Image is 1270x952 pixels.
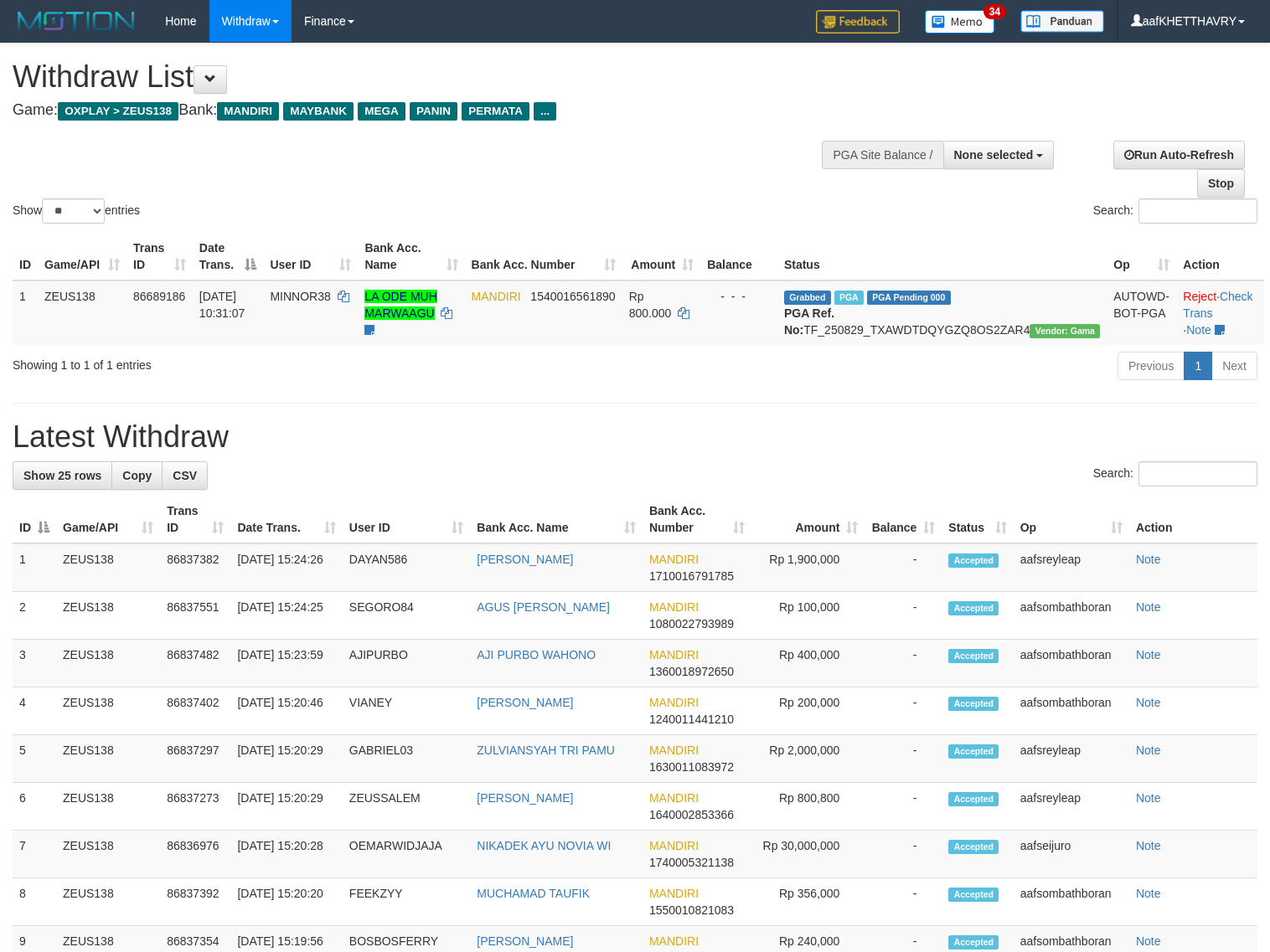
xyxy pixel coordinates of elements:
a: Note [1136,744,1161,757]
label: Search: [1093,198,1257,224]
td: [DATE] 15:23:59 [230,640,342,687]
th: Status: activate to sort column ascending [942,496,1013,543]
a: LA ODE MUH MARWAAGU [364,290,436,320]
a: Note [1136,696,1161,709]
th: Trans ID: activate to sort column ascending [126,233,193,280]
td: DAYAN586 [343,543,470,592]
td: aafsombathboran [1014,592,1129,640]
th: Game/API: activate to sort column ascending [38,233,126,280]
a: ZULVIANSYAH TRI PAMU [477,744,615,757]
th: Amount: activate to sort column ascending [622,233,700,280]
td: ZEUS138 [56,831,160,878]
span: Copy 1080022793989 to clipboard [649,617,734,630]
td: 1 [13,280,38,345]
td: ZEUS138 [56,878,160,926]
a: [PERSON_NAME] [477,791,573,805]
h1: Withdraw List [13,60,830,94]
a: Stop [1197,169,1245,198]
img: panduan.png [1020,10,1104,33]
span: 34 [983,4,1006,19]
span: Accepted [948,649,999,663]
td: 6 [13,783,56,831]
span: Accepted [948,697,999,711]
td: Rp 1,900,000 [751,543,865,592]
a: Note [1136,934,1161,948]
a: Show 25 rows [13,461,112,490]
div: PGA Site Balance / [822,141,942,169]
td: - [865,687,942,735]
a: [PERSON_NAME] [477,934,573,948]
td: OEMARWIDJAJA [343,831,470,878]
h1: Latest Withdraw [13,420,1257,454]
td: aafsombathboran [1014,640,1129,687]
a: Check Trans [1183,290,1252,320]
span: MAYBANK [283,102,354,121]
th: Bank Acc. Number: activate to sort column ascending [465,233,622,280]
input: Search: [1138,198,1257,224]
td: Rp 356,000 [751,878,865,926]
th: ID: activate to sort column descending [13,496,56,543]
td: aafsombathboran [1014,878,1129,926]
span: MANDIRI [217,102,279,121]
td: - [865,543,942,592]
td: Rp 800,800 [751,783,865,831]
img: Feedback.jpg [816,10,900,33]
span: MANDIRI [649,696,699,709]
span: Accepted [948,601,999,615]
td: - [865,783,942,831]
span: Accepted [948,792,999,806]
b: PGA Ref. No: [784,306,834,337]
a: AJI PURBO WAHONO [477,648,596,661]
th: Date Trans.: activate to sort column ascending [230,496,342,543]
td: TF_250829_TXAWDTDQYGZQ8OS2ZAR4 [777,280,1107,345]
td: [DATE] 15:20:29 [230,735,342,783]
td: aafseijuro [1014,831,1129,878]
td: 7 [13,831,56,878]
td: ZEUS138 [56,735,160,783]
td: 86836976 [160,831,230,878]
span: MANDIRI [472,290,521,303]
td: AJIPURBO [343,640,470,687]
th: Amount: activate to sort column ascending [751,496,865,543]
td: aafsreyleap [1014,735,1129,783]
td: ZEUSSALEM [343,783,470,831]
td: - [865,878,942,926]
input: Search: [1138,461,1257,486]
span: MANDIRI [649,600,699,614]
a: Previous [1118,352,1185,380]
td: 2 [13,592,56,640]
td: [DATE] 15:20:46 [230,687,342,735]
span: Copy 1360018972650 to clipboard [649,665,734,678]
span: ... [534,102,556,121]
select: Showentries [42,198,105,224]
td: [DATE] 15:24:26 [230,543,342,592]
a: Note [1186,323,1211,337]
td: 3 [13,640,56,687]
td: GABRIEL03 [343,735,470,783]
th: Bank Acc. Name: activate to sort column ascending [358,233,464,280]
span: Copy 1550010821083 to clipboard [649,903,734,917]
span: 86689186 [133,290,185,303]
span: PGA Pending [867,291,951,305]
td: · · [1176,280,1264,345]
span: MINNOR38 [270,290,330,303]
img: Button%20Memo.svg [925,10,995,33]
span: Accepted [948,840,999,854]
td: 86837273 [160,783,230,831]
td: Rp 30,000,000 [751,831,865,878]
div: Showing 1 to 1 of 1 entries [13,350,517,373]
td: - [865,640,942,687]
td: aafsombathboran [1014,687,1129,735]
td: Rp 400,000 [751,640,865,687]
span: MANDIRI [649,648,699,661]
td: - [865,735,942,783]
a: NIKADEK AYU NOVIA WI [477,839,611,852]
td: [DATE] 15:20:28 [230,831,342,878]
td: FEEKZYY [343,878,470,926]
span: Accepted [948,935,999,949]
td: 86837382 [160,543,230,592]
span: Rp 800.000 [629,290,672,320]
td: Rp 100,000 [751,592,865,640]
td: AUTOWD-BOT-PGA [1107,280,1176,345]
td: ZEUS138 [56,592,160,640]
